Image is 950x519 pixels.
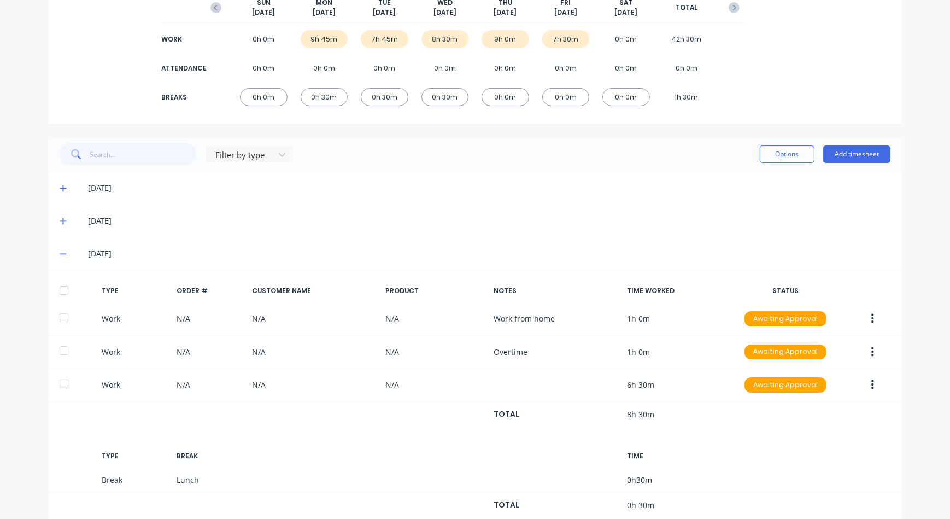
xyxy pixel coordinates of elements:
div: 9h 0m [482,30,529,48]
div: TIME WORKED [627,286,726,296]
div: [DATE] [88,182,890,194]
div: ORDER # [177,286,243,296]
div: ATTENDANCE [161,63,205,73]
div: WORK [161,34,205,44]
div: Awaiting Approval [744,377,826,393]
div: 8h 30m [421,30,469,48]
span: TOTAL [676,3,697,13]
div: PRODUCT [385,286,485,296]
div: 7h 45m [361,30,408,48]
span: [DATE] [252,8,275,18]
div: BREAK [177,451,243,461]
div: 0h 0m [361,59,408,77]
div: [DATE] [88,248,890,260]
div: BREAKS [161,92,205,102]
div: 1h 30m [663,88,711,106]
div: 0h 0m [602,88,650,106]
div: 0h 0m [663,59,711,77]
span: [DATE] [554,8,577,18]
div: 0h 0m [542,59,590,77]
div: [DATE] [88,215,890,227]
div: 0h 0m [240,88,288,106]
span: [DATE] [494,8,517,18]
div: CUSTOMER NAME [252,286,377,296]
div: 9h 45m [301,30,348,48]
span: [DATE] [433,8,456,18]
div: 0h 0m [602,59,650,77]
div: STATUS [736,286,835,296]
span: [DATE] [614,8,637,18]
div: TYPE [102,286,168,296]
div: 0h 0m [602,30,650,48]
div: 42h 30m [663,30,711,48]
div: 0h 0m [482,59,529,77]
div: 0h 0m [240,59,288,77]
input: Search... [90,143,197,165]
div: TIME [627,451,726,461]
div: 0h 0m [240,30,288,48]
span: [DATE] [373,8,396,18]
div: 0h 30m [361,88,408,106]
div: 0h 0m [421,59,469,77]
div: Awaiting Approval [744,311,826,326]
div: NOTES [494,286,618,296]
div: 7h 30m [542,30,590,48]
div: 0h 0m [542,88,590,106]
button: Options [760,145,814,163]
div: 0h 0m [482,88,529,106]
div: Awaiting Approval [744,345,826,360]
div: 0h 30m [301,88,348,106]
div: 0h 0m [301,59,348,77]
div: TYPE [102,451,168,461]
span: [DATE] [313,8,336,18]
div: 0h 30m [421,88,469,106]
button: Add timesheet [823,145,890,163]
